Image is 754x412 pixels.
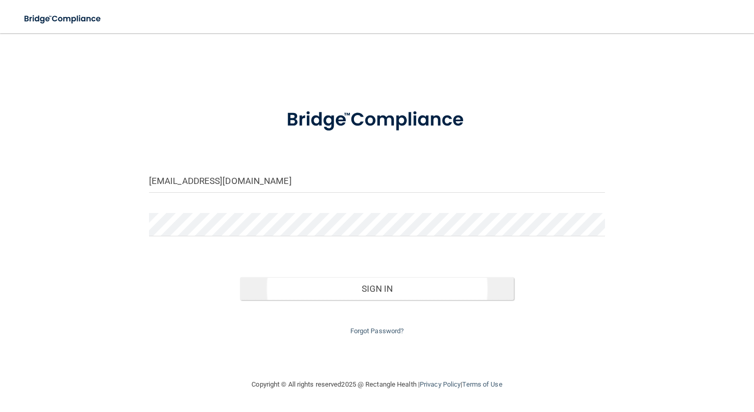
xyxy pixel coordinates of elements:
[462,380,502,388] a: Terms of Use
[188,368,566,401] div: Copyright © All rights reserved 2025 @ Rectangle Health | |
[16,8,111,30] img: bridge_compliance_login_screen.278c3ca4.svg
[149,169,605,193] input: Email
[575,338,742,380] iframe: Drift Widget Chat Controller
[420,380,461,388] a: Privacy Policy
[267,95,487,145] img: bridge_compliance_login_screen.278c3ca4.svg
[350,327,404,335] a: Forgot Password?
[240,277,514,300] button: Sign In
